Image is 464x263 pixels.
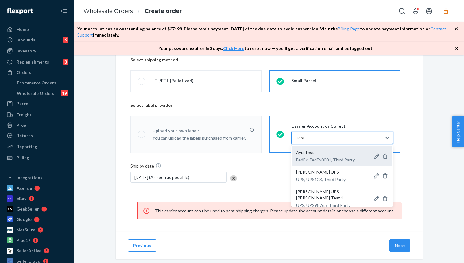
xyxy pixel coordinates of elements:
[4,25,70,34] a: Home
[4,46,70,56] a: Inventory
[338,26,360,31] a: Billing Page
[291,78,316,84] div: Small Parcel
[63,37,68,43] div: 6
[17,195,26,202] div: eBay
[17,112,32,118] div: Freight
[423,5,435,17] button: Open account menu
[130,102,408,108] p: Select label provider
[17,90,54,96] div: Wholesale Orders
[130,57,408,63] p: Select shipping method
[396,5,408,17] button: Open Search Box
[17,37,35,43] div: Inbounds
[4,35,70,45] a: Inbounds6
[79,2,187,20] ol: breadcrumbs
[83,8,133,14] a: Wholesale Orders
[153,78,194,84] div: LTL/FTL (Palletized)
[17,48,36,54] div: Inventory
[63,59,68,65] div: 3
[17,101,29,107] div: Parcel
[4,57,70,67] a: Replenishments3
[17,248,41,254] div: SellerActive
[4,225,70,235] a: NetSuite
[223,46,244,51] a: Click Here
[17,206,39,212] div: GeekSeller
[4,183,70,193] a: Acenda
[452,116,464,147] button: Help Center
[4,235,70,245] a: Pipe17
[17,185,32,191] div: Acenda
[128,239,156,252] button: Previous
[153,134,254,141] div: You can upload the labels purchased from carrier.
[296,189,343,200] span: [PERSON_NAME] UPS [PERSON_NAME] Test 1
[291,123,393,129] div: Carrier Account or Collect
[137,202,402,219] div: This carrier account can’t be used to post shipping charges. Please update the account details or...
[17,237,30,243] div: Pipe17
[4,142,70,152] a: Reporting
[17,175,42,181] div: Integrations
[4,215,70,224] a: Google
[4,110,70,120] a: Freight
[296,150,314,155] span: Ayu-Test
[17,122,26,128] div: Prep
[17,133,33,139] div: Returns
[158,45,373,52] p: Your password expires in 0 days . to reset now — you'll get a verification email and be logged out.
[296,157,355,163] p: FedEx, FedEx0001, Third Party
[145,8,182,14] a: Create order
[17,227,35,233] div: NetSuite
[130,172,227,183] div: [DATE] (As soon as possible)
[4,246,70,256] a: SellerActive
[296,202,370,208] p: UPS, UPS98765, Third Party
[4,153,70,163] a: Billing
[4,131,70,141] a: Returns
[17,59,49,65] div: Replenishments
[17,69,31,75] div: Orders
[130,163,240,172] div: Ship by date
[17,144,37,150] div: Reporting
[61,90,68,96] div: 19
[17,26,29,33] div: Home
[17,155,29,161] div: Billing
[17,216,32,222] div: Google
[4,68,70,77] a: Orders
[58,5,70,17] button: Close Navigation
[4,204,70,214] a: GeekSeller
[4,99,70,109] a: Parcel
[7,8,33,14] img: Flexport logo
[409,5,422,17] button: Open notifications
[4,120,70,130] a: Prep
[153,127,254,134] div: Upload your own labels
[17,80,56,86] div: Ecommerce Orders
[14,78,70,88] a: Ecommerce Orders
[296,135,304,141] input: Ayu-TestFedEx, FedEx0001, Third Party[PERSON_NAME] UPSUPS, UPS123, Third Party[PERSON_NAME] UPS [...
[4,173,70,183] button: Integrations
[389,239,410,252] button: Next
[296,176,346,183] p: UPS, UPS123, Third Party
[77,26,454,38] p: Your account has an outstanding balance of $ 27198 . Please remit payment [DATE] of the due date ...
[296,169,339,175] span: [PERSON_NAME] UPS
[14,88,70,98] a: Wholesale Orders19
[4,194,70,203] a: eBay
